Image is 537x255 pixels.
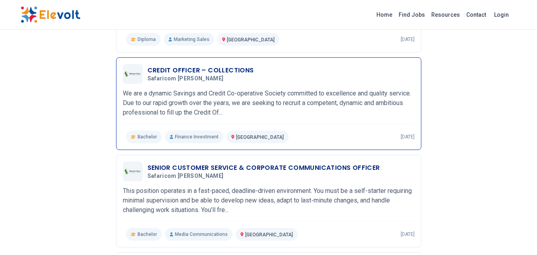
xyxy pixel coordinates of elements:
[21,6,80,23] img: Elevolt
[123,64,415,143] a: Safaricom SaccoCREDIT OFFICER – COLLECTIONSSafaricom [PERSON_NAME]We are a dynamic Savings and Cr...
[123,89,415,117] p: We are a dynamic Savings and Credit Co-operative Society committed to excellence and quality serv...
[227,37,275,43] span: [GEOGRAPHIC_DATA]
[138,231,157,237] span: Bachelor
[164,33,214,46] p: Marketing Sales
[147,66,254,75] h3: CREDIT OFFICER – COLLECTIONS
[165,228,233,241] p: Media Communications
[125,169,141,175] img: Safaricom Sacco
[123,162,415,241] a: Safaricom SaccoSENIOR CUSTOMER SERVICE & CORPORATE COMMUNICATIONS OFFICERSafaricom [PERSON_NAME]T...
[428,8,463,21] a: Resources
[463,8,489,21] a: Contact
[497,217,537,255] iframe: Chat Widget
[138,134,157,140] span: Bachelor
[245,232,293,237] span: [GEOGRAPHIC_DATA]
[125,71,141,77] img: Safaricom Sacco
[165,130,223,143] p: Finance Investment
[236,134,284,140] span: [GEOGRAPHIC_DATA]
[395,8,428,21] a: Find Jobs
[147,75,224,82] span: Safaricom [PERSON_NAME]
[147,163,380,173] h3: SENIOR CUSTOMER SERVICE & CORPORATE COMMUNICATIONS OFFICER
[401,231,415,237] p: [DATE]
[138,36,156,43] span: Diploma
[373,8,395,21] a: Home
[489,7,514,23] a: Login
[401,134,415,140] p: [DATE]
[401,36,415,43] p: [DATE]
[147,173,224,180] span: Safaricom [PERSON_NAME]
[123,186,415,215] p: This position operates in a fast-paced, deadline-driven environment. You must be a self-starter r...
